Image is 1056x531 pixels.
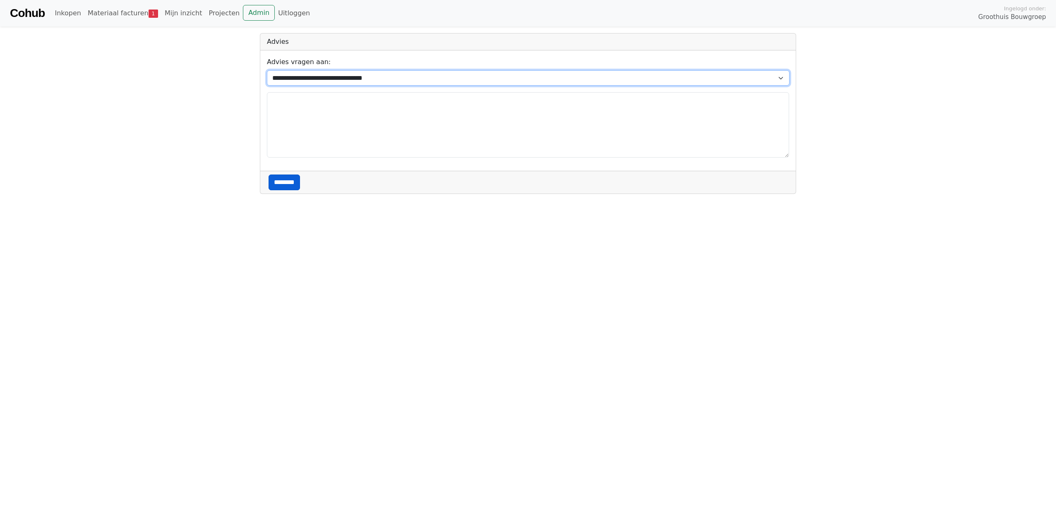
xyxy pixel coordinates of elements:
[275,5,313,22] a: Uitloggen
[267,57,331,67] label: Advies vragen aan:
[10,3,45,23] a: Cohub
[205,5,243,22] a: Projecten
[978,12,1046,22] span: Groothuis Bouwgroep
[260,33,796,50] div: Advies
[243,5,275,21] a: Admin
[161,5,206,22] a: Mijn inzicht
[84,5,161,22] a: Materiaal facturen1
[149,10,158,18] span: 1
[51,5,84,22] a: Inkopen
[1004,5,1046,12] span: Ingelogd onder:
